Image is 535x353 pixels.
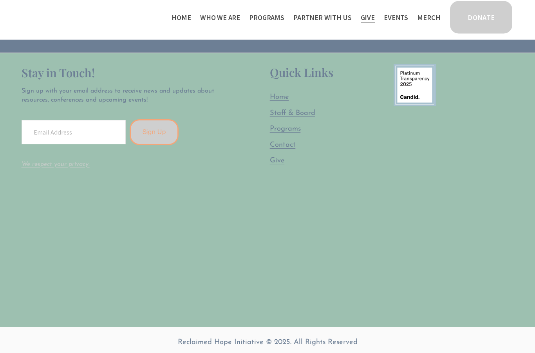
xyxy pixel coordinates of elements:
img: 9878580 [394,64,436,107]
span: Staff & Board [270,110,315,117]
input: Email Address [22,120,126,145]
a: Home [172,11,191,24]
a: Home [270,93,289,103]
a: Give [270,156,285,166]
p: Reclaimed Hope Initiative © 2025. All Rights Reserved [22,338,514,348]
a: folder dropdown [293,11,351,24]
button: Sign Up [130,120,179,146]
a: Contact [270,140,296,151]
a: Staff & Board [270,109,315,119]
span: Who We Are [200,12,240,23]
a: folder dropdown [200,11,240,24]
span: Give [270,157,285,165]
span: Programs [270,126,301,133]
p: Sign up with your email address to receive news and updates about resources, conferences and upco... [22,87,224,105]
h2: Stay in Touch! [22,64,224,82]
span: Sign Up [143,129,166,136]
a: We respect your privacy. [22,162,90,168]
a: Give [361,11,375,24]
a: folder dropdown [249,11,284,24]
span: Partner With Us [293,12,351,23]
span: Contact [270,142,296,149]
a: Events [384,11,408,24]
span: Quick Links [270,65,333,80]
a: Merch [417,11,440,24]
a: Programs [270,124,301,135]
span: Home [270,94,289,101]
span: Programs [249,12,284,23]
